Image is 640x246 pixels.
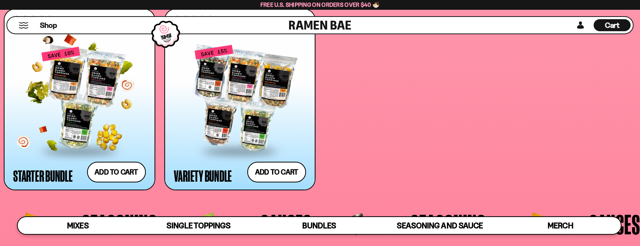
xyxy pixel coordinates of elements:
[167,221,230,230] span: Single Toppings
[410,210,486,238] span: Seasoning
[82,210,157,238] span: Seasoning
[164,9,316,190] a: 4.63 stars 6355 reviews $114.99 Variety Bundle Add to cart
[594,17,631,33] a: Cart
[138,217,259,234] a: Single Toppings
[500,217,621,234] a: Merch
[397,221,482,230] span: Seasoning and Sauce
[605,21,620,30] span: Cart
[18,217,138,234] a: Mixes
[260,1,380,8] span: Free U.S. Shipping on Orders over $40 🍜
[174,169,232,182] div: Variety Bundle
[13,169,73,182] div: Starter Bundle
[247,162,306,182] button: Add to cart
[302,221,336,230] span: Bundles
[260,210,312,238] span: Sauces
[40,19,57,31] a: Shop
[380,217,500,234] a: Seasoning and Sauce
[548,221,573,230] span: Merch
[18,22,29,29] button: Mobile Menu Trigger
[40,20,57,30] span: Shop
[4,9,155,190] a: 4.71 stars 4845 reviews $69.99 Starter Bundle Add to cart
[87,162,146,182] button: Add to cart
[67,221,89,230] span: Mixes
[259,217,380,234] a: Bundles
